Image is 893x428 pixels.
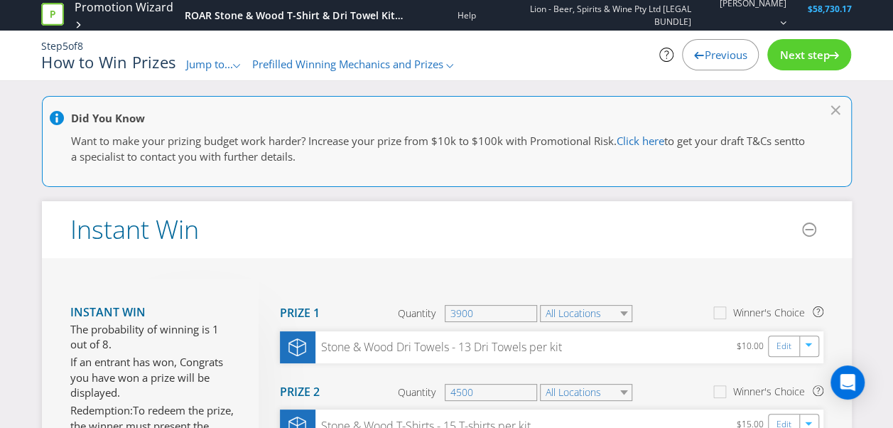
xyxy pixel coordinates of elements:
span: Jump to... [186,57,233,71]
div: Stone & Wood Dri Towels - 13 Dri Towels per kit [315,339,562,355]
a: Click here [617,134,664,148]
span: Next step [779,48,829,62]
span: to get your draft T&Cs sentto a specialist to contact you with further details. [71,134,805,163]
p: The probability of winning is 1 out of 8. [70,322,237,353]
div: Winner's Choice [733,385,805,399]
span: Quantity [398,385,435,400]
span: Want to make your prizing budget work harder? Increase your prize from $10k to $100k with Promoti... [71,134,617,148]
span: 8 [77,39,83,53]
span: Previous [704,48,747,62]
div: Winner's Choice [733,306,805,320]
a: Edit [776,338,791,355]
p: If an entrant has won, Congrats you have won a prize will be displayed. [70,355,237,400]
span: Quantity [398,306,435,321]
h4: Prize 1 [280,307,320,320]
span: Prefilled Winning Mechanics and Prizes [252,57,443,71]
h4: Instant Win [70,306,237,319]
div: $10.00 [737,338,768,356]
span: Lion - Beer, Spirits & Wine Pty Ltd [LEGAL BUNDLE] [496,3,691,27]
h2: Instant Win [70,215,199,244]
a: Help [458,9,476,21]
span: Redemption: [70,403,133,417]
h4: Prize 2 [280,386,320,399]
span: $58,730.17 [807,3,851,15]
span: Step [41,39,63,53]
span: 5 [63,39,68,53]
span: of [68,39,77,53]
h1: How to Win Prizes [41,53,175,70]
div: Open Intercom Messenger [830,365,865,400]
div: ROAR Stone & Wood T-Shirt & Dri Towel Kit 25 [185,9,403,23]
